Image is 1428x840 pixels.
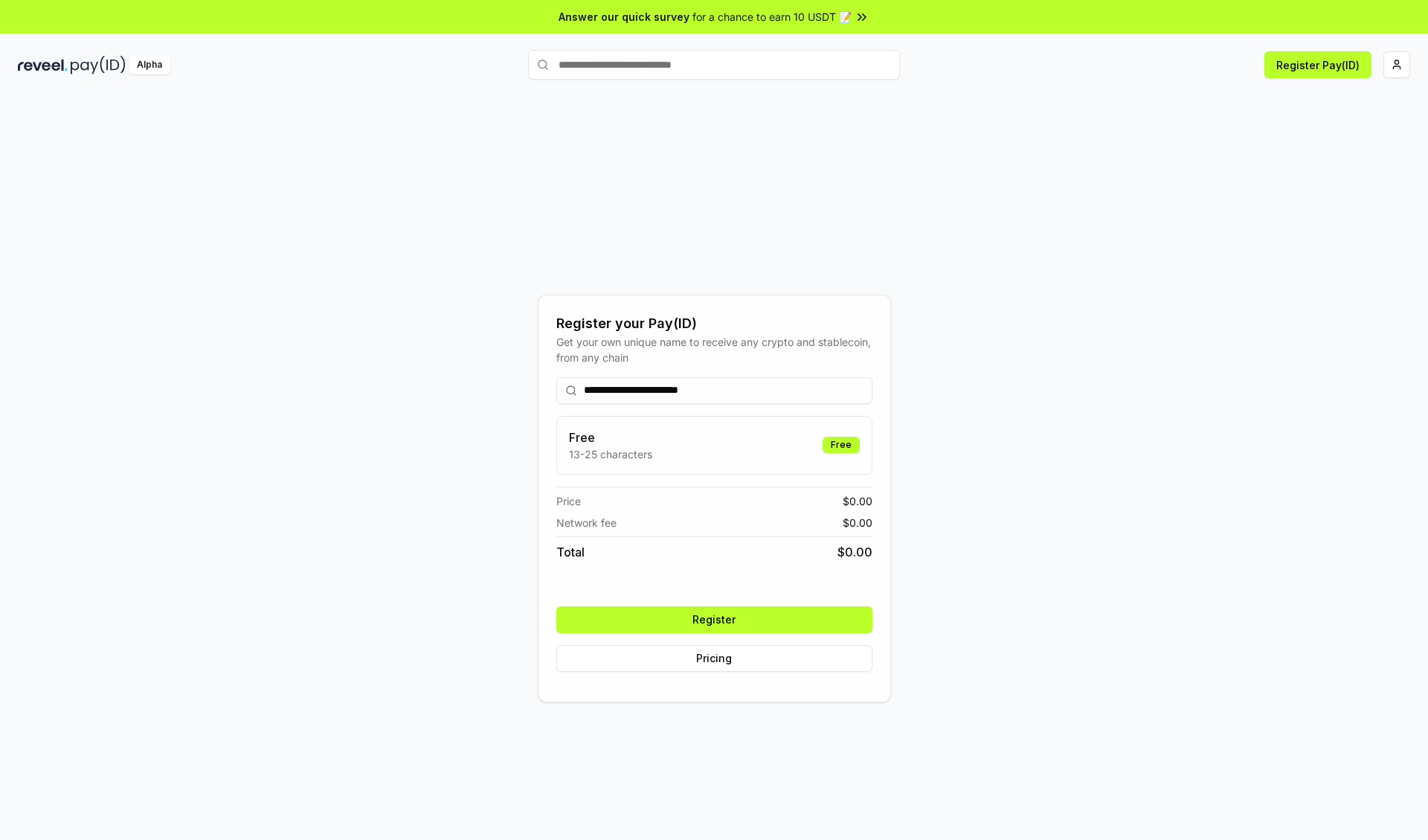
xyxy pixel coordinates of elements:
[556,334,872,365] div: Get your own unique name to receive any crypto and stablecoin, from any chain
[129,56,170,74] div: Alpha
[692,9,852,25] span: for a chance to earn 10 USDT 📝
[1264,51,1371,78] button: Register Pay(ID)
[556,313,872,334] div: Register your Pay(ID)
[569,446,652,462] p: 13-25 characters
[71,56,126,74] img: pay_id
[556,606,872,633] button: Register
[556,515,617,530] span: Network fee
[843,493,872,509] span: $ 0.00
[556,493,581,509] span: Price
[569,429,652,446] h3: Free
[556,543,585,561] span: Total
[556,645,872,672] button: Pricing
[843,515,872,530] span: $ 0.00
[18,56,68,74] img: reveel_dark
[559,9,689,25] span: Answer our quick survey
[837,543,872,561] span: $ 0.00
[823,437,860,453] div: Free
